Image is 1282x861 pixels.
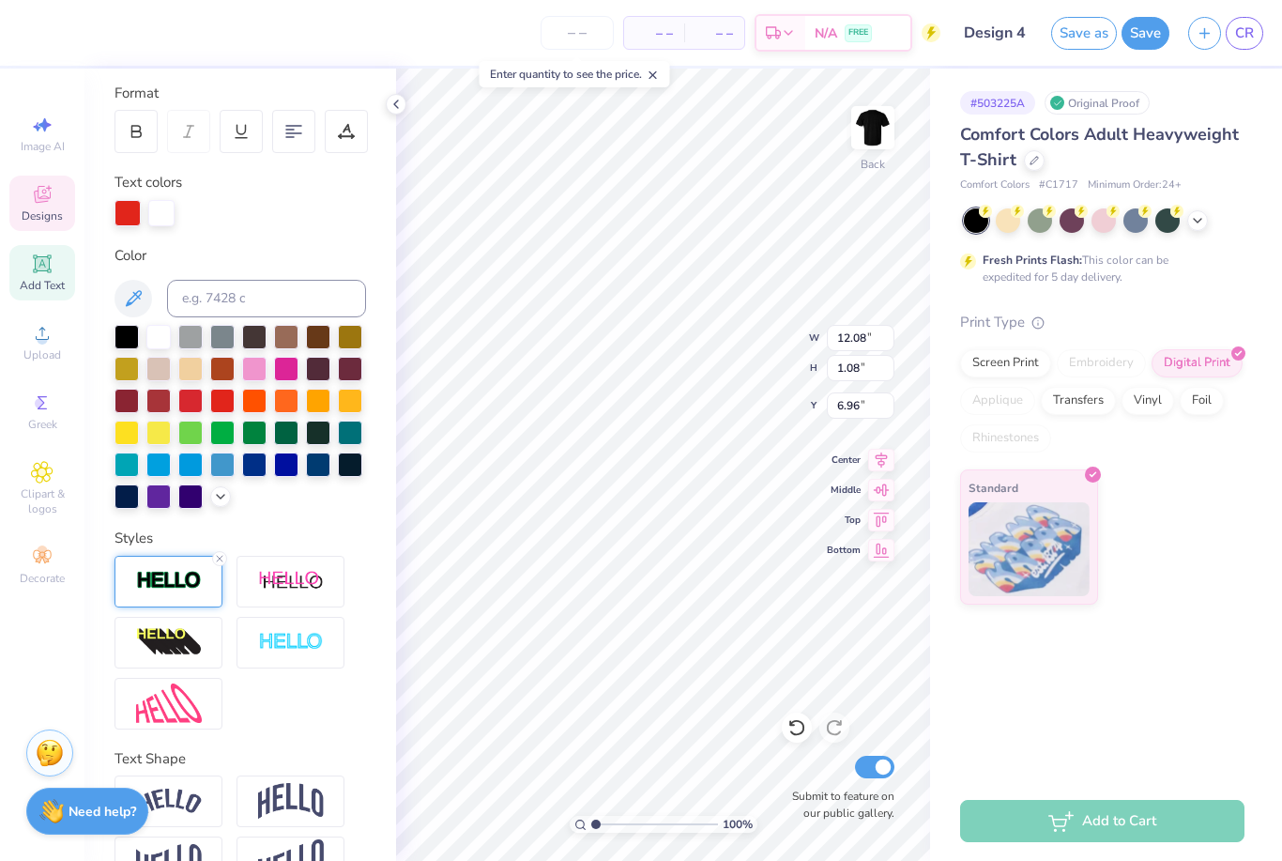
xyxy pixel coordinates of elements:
img: Free Distort [136,684,202,724]
div: Vinyl [1122,387,1174,415]
img: Back [854,109,892,146]
span: N/A [815,23,837,43]
div: Embroidery [1057,349,1146,377]
div: Styles [114,528,366,549]
label: Submit to feature on our public gallery. [782,788,894,822]
div: Print Type [960,312,1244,333]
div: Transfers [1041,387,1116,415]
img: Stroke [136,570,202,592]
div: Screen Print [960,349,1051,377]
div: Foil [1180,387,1224,415]
label: Text colors [114,172,182,193]
span: Bottom [827,544,861,557]
span: Image AI [21,139,65,154]
img: Standard [969,502,1090,596]
span: Add Text [20,278,65,293]
span: FREE [848,26,868,39]
span: Standard [969,478,1018,498]
span: – – [635,23,673,43]
div: Digital Print [1152,349,1243,377]
span: Greek [28,417,57,432]
span: Center [827,454,861,467]
div: Color [114,245,366,267]
strong: Fresh Prints Flash: [983,253,1082,268]
div: Format [114,83,368,104]
span: 100 % [723,816,753,833]
span: Decorate [20,571,65,586]
div: # 503225A [960,91,1035,115]
span: Upload [23,347,61,362]
button: Save as [1051,17,1117,50]
span: # C1717 [1039,177,1078,193]
div: Rhinestones [960,424,1051,453]
span: CR [1235,23,1254,44]
span: Comfort Colors [960,177,1030,193]
input: Untitled Design [950,14,1042,52]
button: Save [1122,17,1169,50]
img: Negative Space [258,632,324,653]
span: – – [695,23,733,43]
span: Middle [827,484,861,497]
div: Back [861,156,885,173]
div: Original Proof [1045,91,1150,115]
span: Designs [22,208,63,223]
img: 3d Illusion [136,627,202,657]
div: Enter quantity to see the price. [480,61,670,87]
input: e.g. 7428 c [167,280,366,317]
input: – – [541,16,614,50]
img: Arch [258,783,324,819]
div: Text Shape [114,748,366,770]
span: Minimum Order: 24 + [1088,177,1182,193]
span: Top [827,514,861,527]
img: Shadow [258,570,324,593]
a: CR [1226,17,1263,50]
div: This color can be expedited for 5 day delivery. [983,252,1213,285]
span: Clipart & logos [9,486,75,516]
img: Arc [136,789,202,814]
div: Applique [960,387,1035,415]
strong: Need help? [69,803,136,821]
span: Comfort Colors Adult Heavyweight T-Shirt [960,123,1239,171]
